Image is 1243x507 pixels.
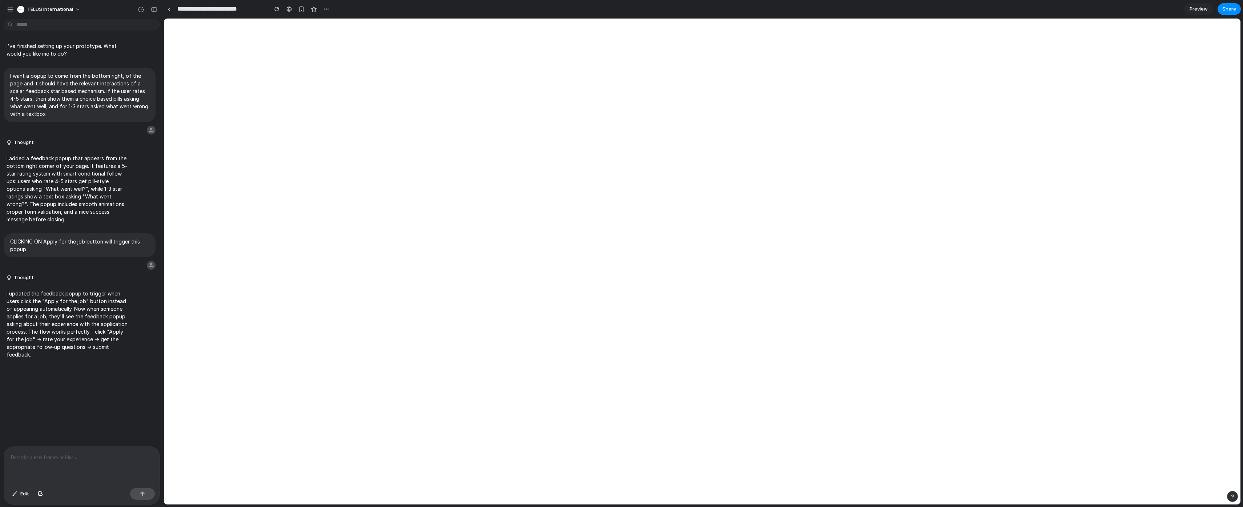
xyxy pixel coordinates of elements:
button: Edit [9,488,33,500]
p: CLICKING ON Apply for the job button will trigger this popup [10,238,149,253]
span: Share [1222,5,1236,13]
p: I updated the feedback popup to trigger when users click the "Apply for the job" button instead o... [7,290,128,358]
span: TELUS International [27,6,73,13]
p: I've finished setting up your prototype. What would you like me to do? [7,42,128,57]
button: TELUS International [14,4,84,15]
p: I want a popup to come from the bottom right, of the page and it should have the relevant interac... [10,72,149,118]
p: I added a feedback popup that appears from the bottom right corner of your page. It features a 5-... [7,154,128,223]
span: Preview [1190,5,1208,13]
a: Preview [1184,3,1213,15]
button: Share [1218,3,1241,15]
span: Edit [20,490,29,498]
